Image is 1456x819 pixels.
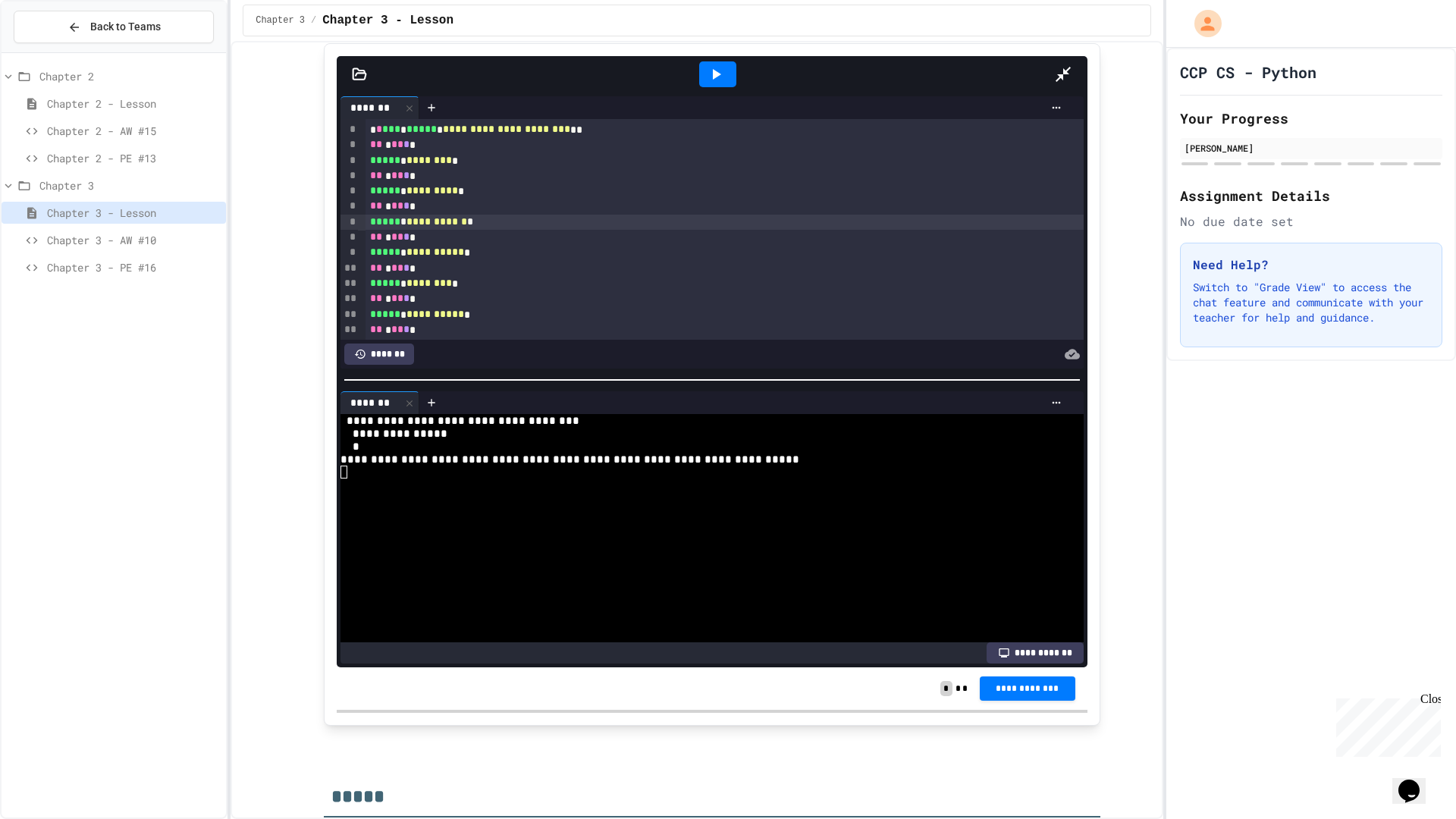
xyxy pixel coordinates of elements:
span: / [311,14,316,27]
span: Chapter 3 - Lesson [47,205,220,221]
span: Chapter 3 [256,14,305,27]
button: Back to Teams [14,11,214,43]
span: Chapter 2 - PE #13 [47,150,220,166]
h3: Need Help? [1193,256,1429,274]
span: Chapter 3 - AW #10 [47,232,220,248]
div: No due date set [1180,212,1442,231]
span: Chapter 3 - PE #16 [47,259,220,275]
span: Chapter 2 - Lesson [47,96,220,111]
h1: CCP CS - Python [1180,61,1316,83]
div: [PERSON_NAME] [1185,141,1438,155]
h2: Your Progress [1180,108,1442,129]
div: Chat with us now!Close [6,6,105,96]
span: Chapter 3 [39,177,220,193]
span: Chapter 2 - AW #15 [47,123,220,139]
iframe: chat widget [1330,692,1441,757]
p: Switch to "Grade View" to access the chat feature and communicate with your teacher for help and ... [1193,280,1429,325]
span: Chapter 3 - Lesson [322,11,453,30]
div: My Account [1178,6,1225,41]
h2: Assignment Details [1180,185,1442,206]
span: Chapter 2 [39,68,220,84]
span: Back to Teams [90,19,161,35]
iframe: chat widget [1392,758,1441,804]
